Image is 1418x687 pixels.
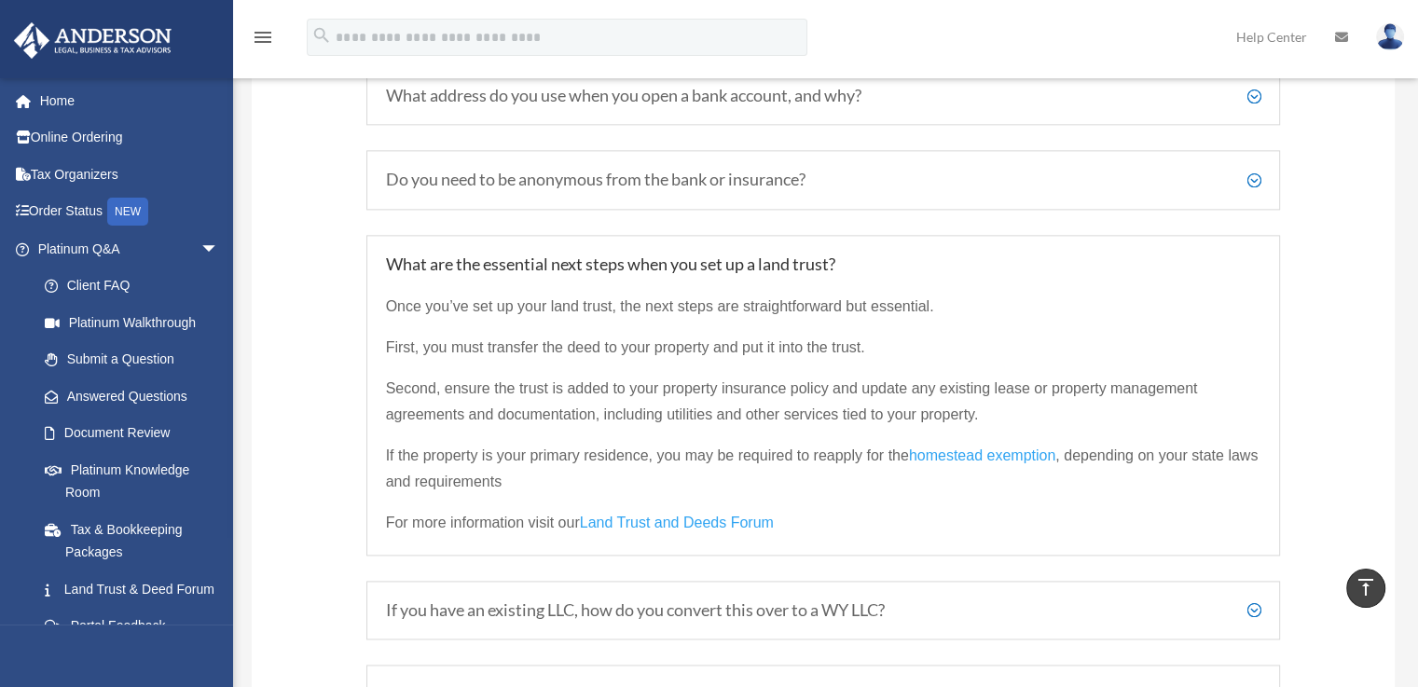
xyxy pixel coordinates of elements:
[252,26,274,48] i: menu
[386,298,934,314] span: Once you’ve set up your land trust, the next steps are straightforward but essential.
[386,600,1261,621] h5: If you have an existing LLC, how do you convert this over to a WY LLC?
[13,230,247,268] a: Platinum Q&Aarrow_drop_down
[26,341,247,378] a: Submit a Question
[386,447,909,463] span: If the property is your primary residence, you may be required to reapply for the
[26,511,247,570] a: Tax & Bookkeeping Packages
[26,378,247,415] a: Answered Questions
[386,510,1261,536] p: For more information visit our
[386,339,865,355] span: First, you must transfer the deed to your property and put it into the trust.
[107,198,148,226] div: NEW
[26,304,247,341] a: Platinum Walkthrough
[386,380,1198,422] span: Second, ensure the trust is added to your property insurance policy and update any existing lease...
[311,25,332,46] i: search
[909,447,1055,463] span: homestead exemption
[13,82,247,119] a: Home
[26,608,247,645] a: Portal Feedback
[26,570,247,608] a: Land Trust & Deed Forum
[8,22,177,59] img: Anderson Advisors Platinum Portal
[13,193,247,231] a: Order StatusNEW
[386,170,1261,190] h5: Do you need to be anonymous from the bank or insurance?
[386,86,1261,106] h5: What address do you use when you open a bank account, and why?
[386,254,1261,275] h5: What are the essential next steps when you set up a land trust?
[26,415,247,452] a: Document Review
[13,119,247,157] a: Online Ordering
[1346,569,1385,608] a: vertical_align_top
[1355,576,1377,598] i: vertical_align_top
[26,268,238,305] a: Client FAQ
[580,515,774,540] a: Land Trust and Deeds Forum
[386,447,1259,489] span: , depending on your state laws and requirements
[200,230,238,268] span: arrow_drop_down
[252,33,274,48] a: menu
[1376,23,1404,50] img: User Pic
[13,156,247,193] a: Tax Organizers
[26,451,247,511] a: Platinum Knowledge Room
[909,447,1055,473] a: homestead exemption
